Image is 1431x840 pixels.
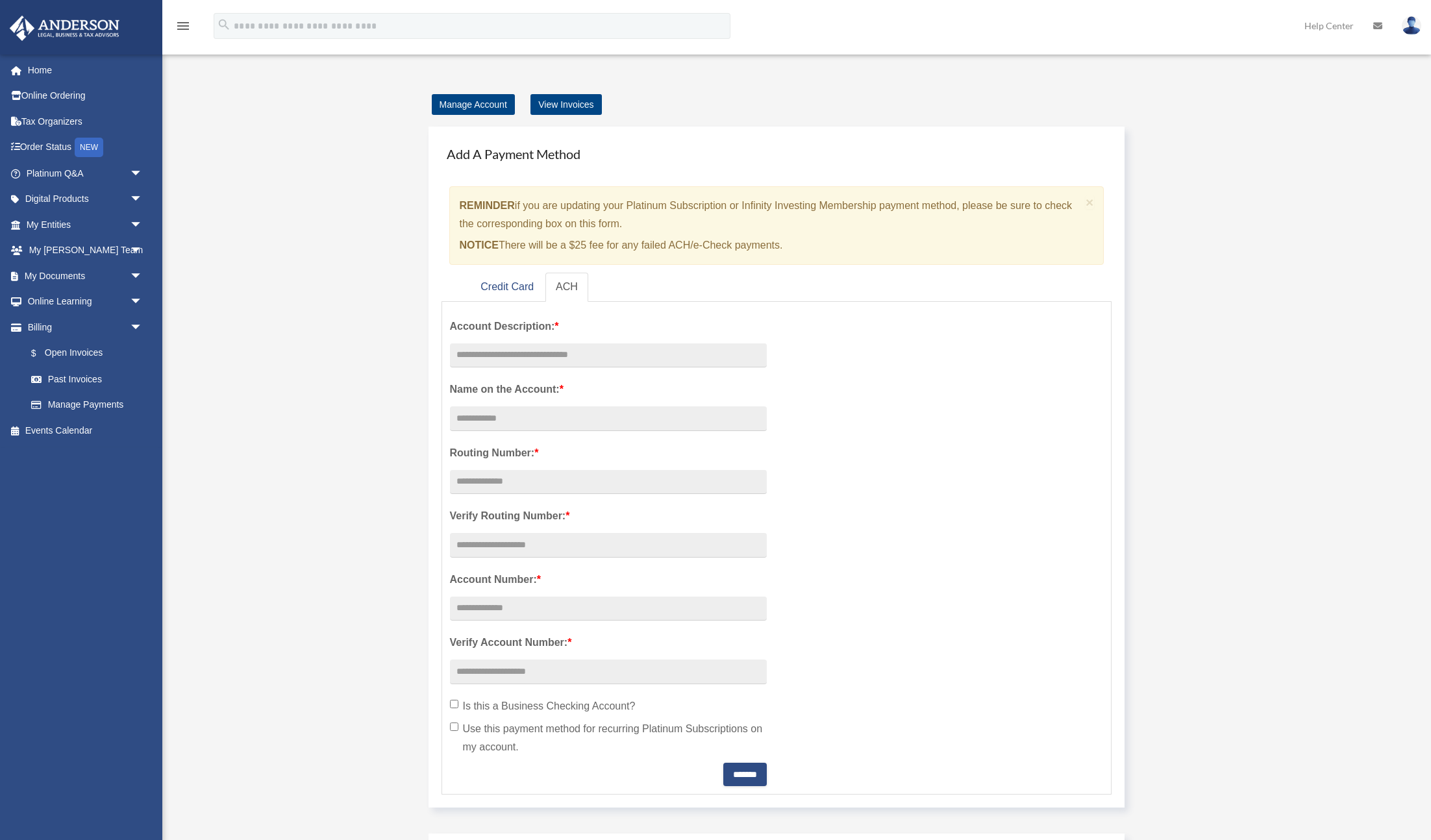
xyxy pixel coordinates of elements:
[450,720,767,756] label: Use this payment method for recurring Platinum Subscriptions on my account.
[442,140,1112,168] h4: Add A Payment Method
[460,200,515,211] strong: REMINDER
[9,83,162,109] a: Online Ordering
[530,94,601,115] a: View Invoices
[1086,195,1094,209] button: Close
[9,289,162,315] a: Online Learningarrow_drop_down
[450,571,767,589] label: Account Number:
[38,345,45,362] span: $
[9,314,162,340] a: Billingarrow_drop_down
[9,186,162,212] a: Digital Productsarrow_drop_down
[9,238,162,264] a: My [PERSON_NAME] Teamarrow_drop_down
[450,723,458,731] input: Use this payment method for recurring Platinum Subscriptions on my account.
[9,160,162,186] a: Platinum Q&Aarrow_drop_down
[130,289,156,315] span: arrow_drop_down
[130,314,156,341] span: arrow_drop_down
[175,23,191,34] a: menu
[449,186,1104,265] div: if you are updating your Platinum Subscription or Infinity Investing Membership payment method, p...
[450,317,767,336] label: Account Description:
[450,700,458,708] input: Is this a Business Checking Account?
[450,697,767,715] label: Is this a Business Checking Account?
[460,240,499,251] strong: NOTICE
[6,16,123,41] img: Anderson Advisors Platinum Portal
[9,417,162,443] a: Events Calendar
[130,212,156,238] span: arrow_drop_down
[130,160,156,187] span: arrow_drop_down
[470,273,544,302] a: Credit Card
[545,273,588,302] a: ACH
[130,238,156,264] span: arrow_drop_down
[432,94,515,115] a: Manage Account
[75,138,103,157] div: NEW
[450,444,767,462] label: Routing Number:
[1086,195,1094,210] span: ×
[450,507,767,525] label: Verify Routing Number:
[130,263,156,290] span: arrow_drop_down
[130,186,156,213] span: arrow_drop_down
[9,57,162,83] a: Home
[9,212,162,238] a: My Entitiesarrow_drop_down
[175,18,191,34] i: menu
[450,380,767,399] label: Name on the Account:
[18,392,156,418] a: Manage Payments
[9,108,162,134] a: Tax Organizers
[18,340,162,367] a: $Open Invoices
[217,18,231,32] i: search
[1402,16,1421,35] img: User Pic
[450,634,767,652] label: Verify Account Number:
[9,263,162,289] a: My Documentsarrow_drop_down
[18,366,162,392] a: Past Invoices
[460,236,1081,254] p: There will be a $25 fee for any failed ACH/e-Check payments.
[9,134,162,161] a: Order StatusNEW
